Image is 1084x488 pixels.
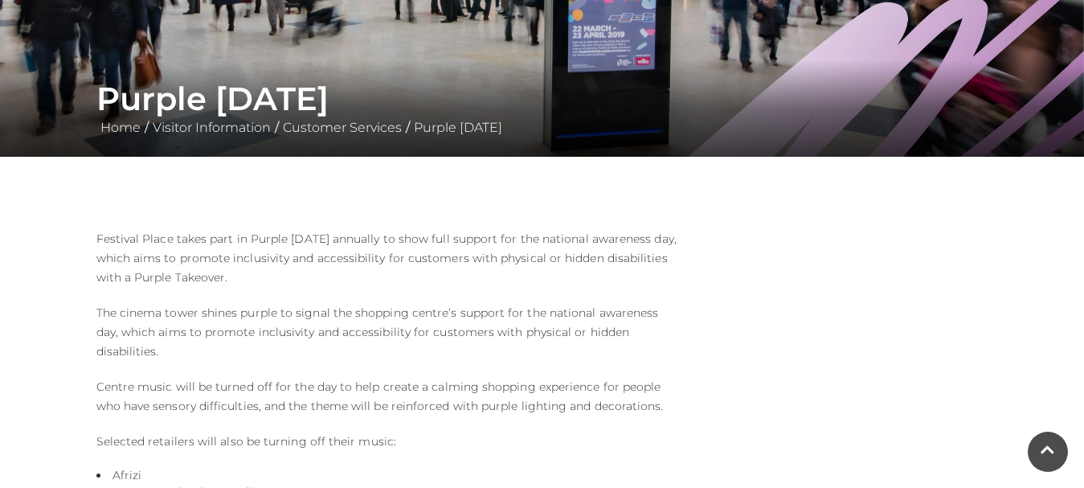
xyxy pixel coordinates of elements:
[84,80,1000,137] div: / / /
[96,303,683,361] p: The cinema tower shines purple to signal the shopping centre’s support for the national awareness...
[96,432,683,451] p: Selected retailers will also be turning off their music:
[149,120,275,135] a: Visitor Information
[96,467,683,484] li: Afrizi
[96,120,145,135] a: Home
[96,377,683,416] p: Centre music will be turned off for the day to help create a calming shopping experience for peop...
[410,120,506,135] a: Purple [DATE]
[96,229,683,287] p: Festival Place takes part in Purple [DATE] annually to show full support for the national awarene...
[279,120,406,135] a: Customer Services
[96,80,988,118] h1: Purple [DATE]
